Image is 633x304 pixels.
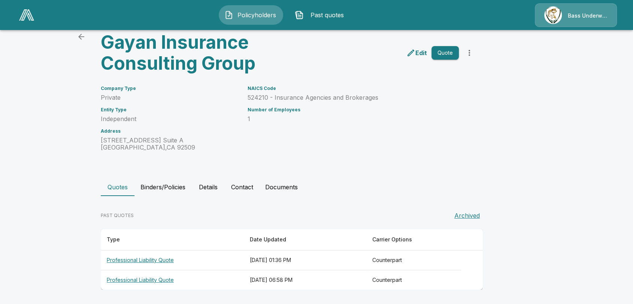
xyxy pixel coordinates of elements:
h3: Gayan Insurance Consulting Group [101,32,286,74]
button: Documents [259,178,304,196]
th: Professional Liability Quote [101,270,244,290]
a: Agency IconBass Underwriters [535,3,617,27]
img: AA Logo [19,9,34,21]
p: Private [101,94,239,101]
button: Policyholders IconPolicyholders [219,5,283,25]
table: responsive table [101,229,483,290]
img: Past quotes Icon [295,10,304,19]
span: Past quotes [307,10,348,19]
th: Carrier Options [366,229,461,250]
a: edit [405,47,428,59]
p: 1 [248,115,459,123]
button: more [462,45,477,60]
h6: Company Type [101,86,239,91]
p: Bass Underwriters [568,12,608,19]
h6: NAICS Code [248,86,459,91]
th: Professional Liability Quote [101,250,244,270]
p: 524210 - Insurance Agencies and Brokerages [248,94,459,101]
button: Details [191,178,225,196]
span: Policyholders [236,10,278,19]
h6: Entity Type [101,107,239,112]
button: Quote [431,46,459,60]
h6: Number of Employees [248,107,459,112]
th: [DATE] 06:58 PM [244,270,366,290]
button: Binders/Policies [134,178,191,196]
p: Edit [415,48,427,57]
p: PAST QUOTES [101,212,134,219]
img: Agency Icon [544,6,562,24]
th: Counterpart [366,270,461,290]
img: Policyholders Icon [224,10,233,19]
button: Quotes [101,178,134,196]
p: Independent [101,115,239,123]
button: Contact [225,178,259,196]
th: [DATE] 01:36 PM [244,250,366,270]
h6: Address [101,129,239,134]
th: Counterpart [366,250,461,270]
button: Archived [451,208,483,223]
button: Past quotes IconPast quotes [289,5,354,25]
th: Date Updated [244,229,366,250]
th: Type [101,229,244,250]
a: back [74,29,89,44]
div: policyholder tabs [101,178,532,196]
p: [STREET_ADDRESS] Suite A [GEOGRAPHIC_DATA] , CA 92509 [101,137,239,151]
